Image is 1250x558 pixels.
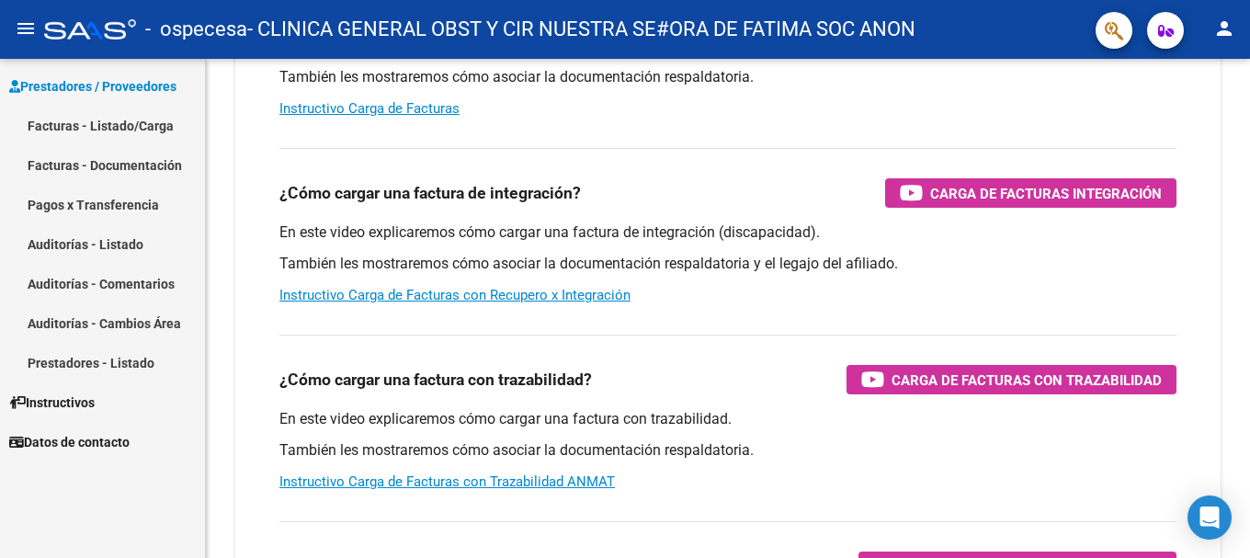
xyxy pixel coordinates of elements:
[279,367,592,393] h3: ¿Cómo cargar una factura con trazabilidad?
[930,182,1162,205] span: Carga de Facturas Integración
[279,100,460,117] a: Instructivo Carga de Facturas
[279,222,1176,243] p: En este video explicaremos cómo cargar una factura de integración (discapacidad).
[885,178,1176,208] button: Carga de Facturas Integración
[847,365,1176,394] button: Carga de Facturas con Trazabilidad
[247,9,915,50] span: - CLINICA GENERAL OBST Y CIR NUESTRA SE#ORA DE FATIMA SOC ANON
[279,180,581,206] h3: ¿Cómo cargar una factura de integración?
[145,9,247,50] span: - ospecesa
[279,440,1176,461] p: También les mostraremos cómo asociar la documentación respaldatoria.
[9,76,176,97] span: Prestadores / Proveedores
[892,369,1162,392] span: Carga de Facturas con Trazabilidad
[9,432,130,452] span: Datos de contacto
[279,409,1176,429] p: En este video explicaremos cómo cargar una factura con trazabilidad.
[1213,17,1235,40] mat-icon: person
[9,393,95,413] span: Instructivos
[1187,495,1232,540] div: Open Intercom Messenger
[15,17,37,40] mat-icon: menu
[279,287,631,303] a: Instructivo Carga de Facturas con Recupero x Integración
[279,67,1176,87] p: También les mostraremos cómo asociar la documentación respaldatoria.
[279,473,615,490] a: Instructivo Carga de Facturas con Trazabilidad ANMAT
[279,254,1176,274] p: También les mostraremos cómo asociar la documentación respaldatoria y el legajo del afiliado.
